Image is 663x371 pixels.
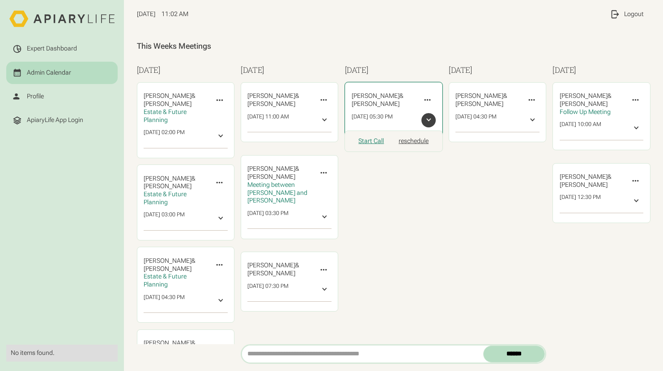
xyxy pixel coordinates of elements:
[560,92,608,99] span: [PERSON_NAME]
[247,92,295,99] span: [PERSON_NAME]
[27,45,77,53] div: Expert Dashboard
[6,38,118,60] a: Expert Dashboard
[144,100,191,107] span: [PERSON_NAME]
[449,64,546,76] h3: [DATE]
[144,108,187,123] span: Estate & Future Planning
[137,41,650,51] div: This Weeks Meetings
[560,194,601,208] div: [DATE] 12:30 PM
[241,64,338,76] h3: [DATE]
[27,116,83,124] div: ApiaryLife App Login
[352,92,399,99] span: [PERSON_NAME]
[247,173,295,180] span: [PERSON_NAME]
[6,85,118,108] a: Profile
[247,92,312,108] div: &
[27,69,71,77] div: Admin Calendar
[137,64,234,76] h3: [DATE]
[144,211,185,225] div: [DATE] 03:00 PM
[247,270,295,277] span: [PERSON_NAME]
[247,100,295,107] span: [PERSON_NAME]
[247,165,312,181] div: &
[11,349,113,357] div: No items found.
[247,165,295,172] span: [PERSON_NAME]
[455,92,503,99] span: [PERSON_NAME]
[560,173,625,189] div: &
[552,64,650,76] h3: [DATE]
[560,108,611,115] span: Follow Up Meeting
[352,100,399,107] span: [PERSON_NAME]
[27,93,44,101] div: Profile
[161,10,188,18] span: 11:02 AM
[144,257,191,264] span: [PERSON_NAME]
[144,273,187,288] span: Estate & Future Planning
[144,339,191,346] span: [PERSON_NAME]
[6,62,118,84] a: Admin Calendar
[144,294,185,308] div: [DATE] 04:30 PM
[455,100,503,107] span: [PERSON_NAME]
[399,137,429,145] a: reschedule
[560,181,608,188] span: [PERSON_NAME]
[247,282,289,297] div: [DATE] 07:30 PM
[352,113,393,127] div: [DATE] 05:30 PM
[144,175,191,182] span: [PERSON_NAME]
[560,121,601,135] div: [DATE] 10:00 AM
[455,113,497,127] div: [DATE] 04:30 PM
[560,173,608,180] span: [PERSON_NAME]
[358,137,384,145] a: Start Call
[352,92,416,108] div: &
[6,109,118,131] a: ApiaryLife App Login
[144,339,208,355] div: &
[455,92,520,108] div: &
[144,190,187,206] span: Estate & Future Planning
[560,100,608,107] span: [PERSON_NAME]
[144,175,208,191] div: &
[144,182,191,190] span: [PERSON_NAME]
[247,261,312,278] div: &
[345,64,442,76] h3: [DATE]
[560,92,625,108] div: &
[144,92,191,99] span: [PERSON_NAME]
[137,10,155,17] span: [DATE]
[144,129,185,143] div: [DATE] 02:00 PM
[144,92,208,108] div: &
[247,261,295,269] span: [PERSON_NAME]
[247,181,307,204] span: Meeting between [PERSON_NAME] and [PERSON_NAME]
[247,210,289,224] div: [DATE] 03:30 PM
[624,10,644,18] div: Logout
[144,265,191,272] span: [PERSON_NAME]
[144,257,208,273] div: &
[247,113,289,127] div: [DATE] 11:00 AM
[603,3,650,25] a: Logout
